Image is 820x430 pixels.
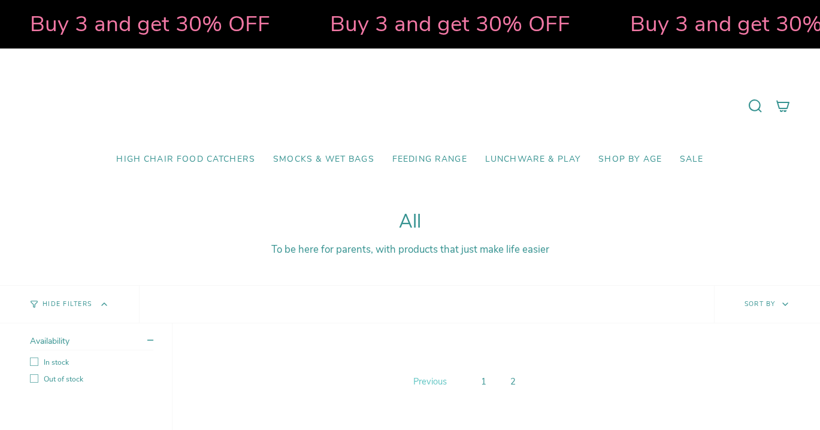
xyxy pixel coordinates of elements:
[307,66,513,146] a: Mumma’s Little Helpers
[30,335,153,350] summary: Availability
[745,299,776,308] span: Sort by
[273,155,374,165] span: Smocks & Wet Bags
[271,243,549,256] span: To be here for parents, with products that just make life easier
[30,211,790,233] h1: All
[30,9,270,39] strong: Buy 3 and get 30% OFF
[476,373,491,390] a: 1
[264,146,383,174] a: Smocks & Wet Bags
[671,146,713,174] a: SALE
[116,155,255,165] span: High Chair Food Catchers
[330,9,570,39] strong: Buy 3 and get 30% OFF
[485,155,580,165] span: Lunchware & Play
[506,373,521,390] a: 2
[30,374,153,384] label: Out of stock
[107,146,264,174] a: High Chair Food Catchers
[43,301,92,308] span: Hide Filters
[589,146,671,174] a: Shop by Age
[714,286,820,323] button: Sort by
[598,155,662,165] span: Shop by Age
[383,146,476,174] a: Feeding Range
[476,146,589,174] a: Lunchware & Play
[680,155,704,165] span: SALE
[410,373,450,390] a: Previous
[392,155,467,165] span: Feeding Range
[413,376,447,387] span: Previous
[30,335,69,347] span: Availability
[30,358,153,367] label: In stock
